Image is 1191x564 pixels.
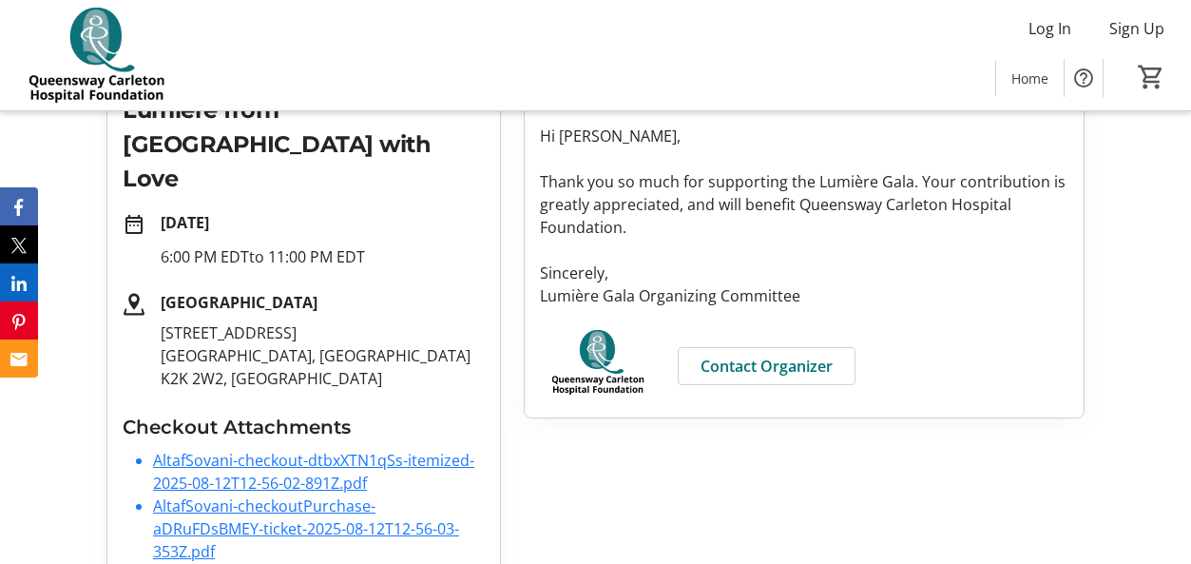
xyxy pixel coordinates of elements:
mat-icon: date_range [123,213,145,236]
a: AltafSovani-checkoutPurchase-aDRuFDsBMEY-ticket-2025-08-12T12-56-03-353Z.pdf [153,496,459,562]
span: Home [1011,68,1048,88]
strong: [GEOGRAPHIC_DATA] [161,292,317,313]
img: QCH Foundation's Logo [11,8,181,103]
p: Sincerely, [540,262,1068,284]
a: AltafSovani-checkout-dtbxXTN1qSs-itemized-2025-08-12T12-56-02-891Z.pdf [153,450,474,494]
button: Help [1065,59,1103,97]
p: 6:00 PM EDT to 11:00 PM EDT [161,245,485,268]
strong: [DATE] [161,212,209,233]
h3: Checkout Attachments [123,413,485,441]
span: Sign Up [1109,17,1164,40]
a: Home [996,61,1064,96]
span: Contact Organizer [701,355,833,378]
a: Contact Organizer [678,347,855,385]
button: Cart [1134,60,1168,94]
img: QCH Foundation logo [540,330,655,395]
h2: Lumière from [GEOGRAPHIC_DATA] with Love [123,93,485,196]
p: [STREET_ADDRESS] [GEOGRAPHIC_DATA], [GEOGRAPHIC_DATA] K2K 2W2, [GEOGRAPHIC_DATA] [161,321,485,390]
p: Lumière Gala Organizing Committee [540,284,1068,307]
button: Sign Up [1094,13,1180,44]
p: Thank you so much for supporting the Lumière Gala. Your contribution is greatly appreciated, and ... [540,170,1068,239]
p: Hi [PERSON_NAME], [540,125,1068,147]
button: Log In [1013,13,1086,44]
span: Log In [1028,17,1071,40]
